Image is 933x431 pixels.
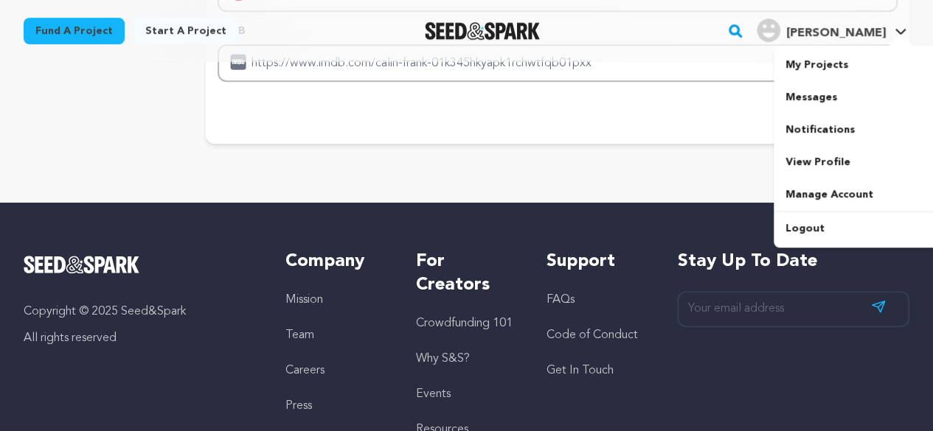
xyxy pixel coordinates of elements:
a: Start a project [133,18,238,44]
input: Your email address [677,291,909,327]
img: Seed&Spark Logo [24,256,139,273]
h5: Stay up to date [677,250,909,273]
input: Enter IMDB profile link [218,44,898,82]
h5: Company [285,250,386,273]
a: Seed&Spark Homepage [24,256,256,273]
a: Team [285,329,314,341]
h5: For Creators [416,250,517,297]
span: [PERSON_NAME] [786,27,886,39]
a: Why S&S? [416,353,470,365]
a: Events [416,388,451,400]
a: Code of Conduct [547,329,638,341]
a: Careers [285,365,325,376]
a: Press [285,400,312,412]
h5: Support [547,250,648,273]
span: Calin F.'s Profile [754,15,909,46]
a: Calin F.'s Profile [754,15,909,42]
img: Seed&Spark Logo Dark Mode [425,22,541,40]
img: user.png [757,18,780,42]
p: All rights reserved [24,329,256,347]
a: FAQs [547,294,575,306]
a: Crowdfunding 101 [416,318,513,329]
a: Get In Touch [547,365,614,376]
a: Fund a project [24,18,125,44]
div: Calin F.'s Profile [757,18,886,42]
a: Seed&Spark Homepage [425,22,541,40]
p: Copyright © 2025 Seed&Spark [24,303,256,320]
a: Mission [285,294,323,306]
